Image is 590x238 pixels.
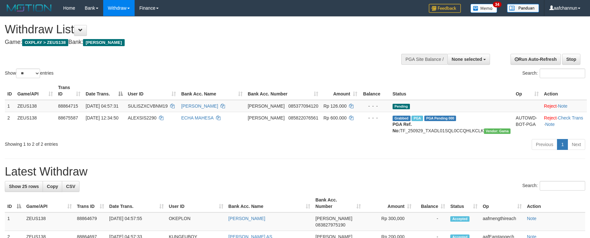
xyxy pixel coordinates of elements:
a: Copy [43,181,62,192]
th: Game/API: activate to sort column ascending [15,82,55,100]
span: Pending [393,104,410,109]
a: Reject [544,103,557,109]
img: Button%20Memo.svg [470,4,497,13]
div: PGA Site Balance / [401,54,447,65]
img: Feedback.jpg [429,4,461,13]
span: Accepted [450,216,470,222]
span: PGA Pending [424,116,456,121]
a: Note [558,103,568,109]
span: [DATE] 04:57:31 [86,103,118,109]
img: panduan.png [507,4,539,12]
td: · · [541,112,587,136]
td: 88864679 [74,212,107,231]
img: MOTION_logo.png [5,3,54,13]
th: Date Trans.: activate to sort column ascending [107,194,166,212]
th: Date Trans.: activate to sort column descending [83,82,125,100]
a: 1 [557,139,568,150]
a: Next [568,139,585,150]
th: Bank Acc. Number: activate to sort column ascending [313,194,363,212]
a: Check Trans [558,115,583,120]
span: OXPLAY > ZEUS138 [22,39,68,46]
a: [PERSON_NAME] [181,103,218,109]
label: Search: [522,69,585,78]
a: [PERSON_NAME] [229,216,265,221]
span: [PERSON_NAME] [248,115,285,120]
button: None selected [447,54,490,65]
th: Status: activate to sort column ascending [448,194,480,212]
label: Show entries [5,69,54,78]
span: [DATE] 12:34:50 [86,115,118,120]
th: Bank Acc. Name: activate to sort column ascending [179,82,245,100]
td: - [414,212,448,231]
td: aafmengthireach [480,212,524,231]
h1: Latest Withdraw [5,165,585,178]
b: PGA Ref. No: [393,122,412,133]
div: - - - [362,115,387,121]
span: CSV [66,184,75,189]
th: Amount: activate to sort column ascending [363,194,414,212]
a: Note [527,216,536,221]
td: 1 [5,100,15,112]
span: 88864715 [58,103,78,109]
span: Rp 600.000 [323,115,346,120]
th: User ID: activate to sort column ascending [166,194,226,212]
label: Search: [522,181,585,191]
span: SULISZXCVBNM19 [128,103,168,109]
th: Amount: activate to sort column ascending [321,82,360,100]
span: Copy 083827975190 to clipboard [315,222,345,227]
span: Copy [47,184,58,189]
span: Copy 085377094120 to clipboard [288,103,318,109]
td: 2 [5,112,15,136]
th: Game/API: activate to sort column ascending [24,194,74,212]
td: 1 [5,212,24,231]
a: Note [545,122,555,127]
td: · [541,100,587,112]
span: [PERSON_NAME] [315,216,352,221]
span: None selected [452,57,482,62]
span: 88675587 [58,115,78,120]
th: Bank Acc. Name: activate to sort column ascending [226,194,313,212]
input: Search: [540,69,585,78]
span: Show 25 rows [9,184,39,189]
a: Reject [544,115,557,120]
th: Trans ID: activate to sort column ascending [74,194,107,212]
th: Trans ID: activate to sort column ascending [55,82,83,100]
th: Action [524,194,585,212]
td: [DATE] 04:57:55 [107,212,166,231]
span: Marked by aafpengsreynich [411,116,423,121]
a: Run Auto-Refresh [511,54,561,65]
h1: Withdraw List [5,23,387,36]
div: Showing 1 to 2 of 2 entries [5,138,241,147]
td: ZEUS138 [24,212,74,231]
span: Grabbed [393,116,411,121]
span: Copy 085822076561 to clipboard [288,115,318,120]
select: Showentries [16,69,40,78]
td: TF_250929_TXADL01SQL0CCQHLKCLK [390,112,513,136]
td: ZEUS138 [15,100,55,112]
td: AUTOWD-BOT-PGA [513,112,541,136]
th: Op: activate to sort column ascending [513,82,541,100]
span: 34 [493,2,502,7]
span: [PERSON_NAME] [83,39,124,46]
span: [PERSON_NAME] [248,103,285,109]
input: Search: [540,181,585,191]
td: OKEPLON [166,212,226,231]
a: ECHA MAHESA [181,115,213,120]
a: Previous [532,139,557,150]
th: Balance [360,82,390,100]
th: Balance: activate to sort column ascending [414,194,448,212]
th: Status [390,82,513,100]
th: Op: activate to sort column ascending [480,194,524,212]
span: Rp 126.000 [323,103,346,109]
th: ID [5,82,15,100]
td: ZEUS138 [15,112,55,136]
a: Stop [562,54,580,65]
a: Show 25 rows [5,181,43,192]
th: Bank Acc. Number: activate to sort column ascending [245,82,321,100]
span: ALEXSIS2290 [128,115,157,120]
h4: Game: Bank: [5,39,387,45]
span: Vendor URL: https://trx31.1velocity.biz [484,128,511,134]
div: - - - [362,103,387,109]
th: Action [541,82,587,100]
a: CSV [62,181,79,192]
